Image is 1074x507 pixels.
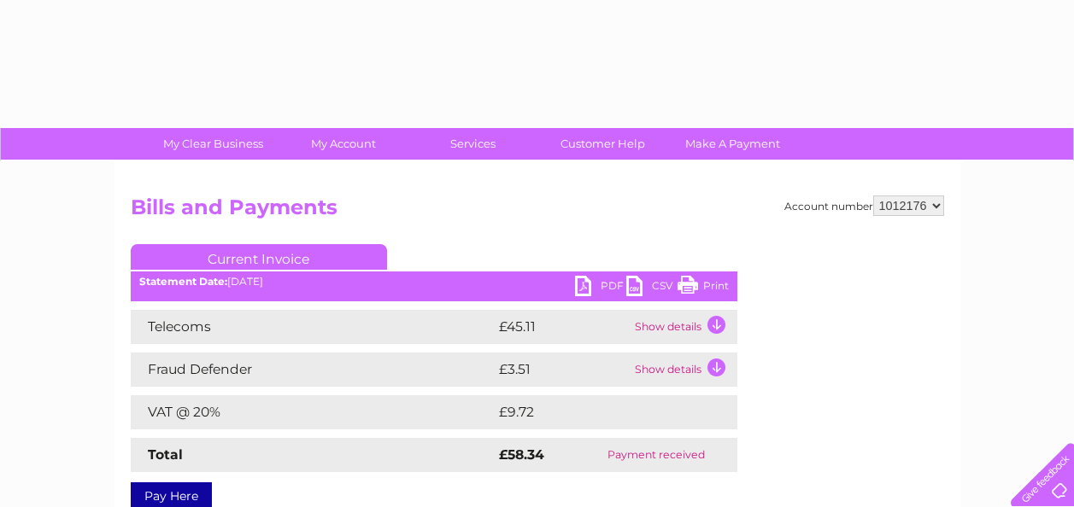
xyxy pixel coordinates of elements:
[499,446,544,463] strong: £58.34
[495,395,697,429] td: £9.72
[131,244,387,270] a: Current Invoice
[143,128,284,160] a: My Clear Business
[626,276,678,300] a: CSV
[678,276,729,300] a: Print
[495,310,631,344] td: £45.11
[131,353,495,387] td: Fraud Defender
[576,438,737,472] td: Payment received
[148,446,183,463] strong: Total
[273,128,414,160] a: My Account
[131,395,495,429] td: VAT @ 20%
[131,310,495,344] td: Telecoms
[631,353,737,387] td: Show details
[575,276,626,300] a: PDF
[631,310,737,344] td: Show details
[784,195,944,216] div: Account number
[495,353,631,387] td: £3.51
[662,128,803,160] a: Make A Payment
[131,276,737,288] div: [DATE]
[532,128,673,160] a: Customer Help
[402,128,543,160] a: Services
[131,195,944,228] h2: Bills and Payments
[139,275,227,288] b: Statement Date:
